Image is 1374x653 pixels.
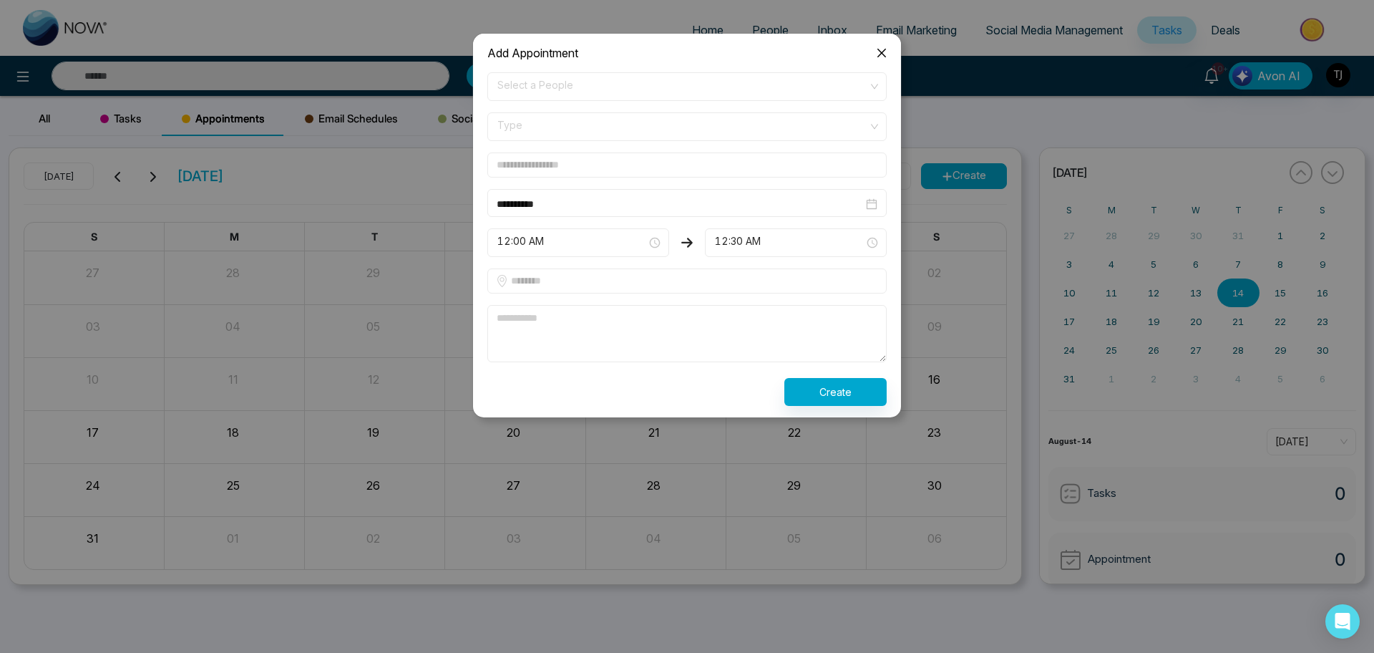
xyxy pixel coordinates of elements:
[497,115,877,139] span: Type
[1325,604,1360,639] div: Open Intercom Messenger
[497,231,659,255] span: 12:00 AM
[876,47,887,59] span: close
[784,378,887,406] button: Create
[715,231,877,255] span: 12:30 AM
[497,74,877,99] span: Select a People
[862,34,901,72] button: Close
[487,45,887,61] div: Add Appointment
